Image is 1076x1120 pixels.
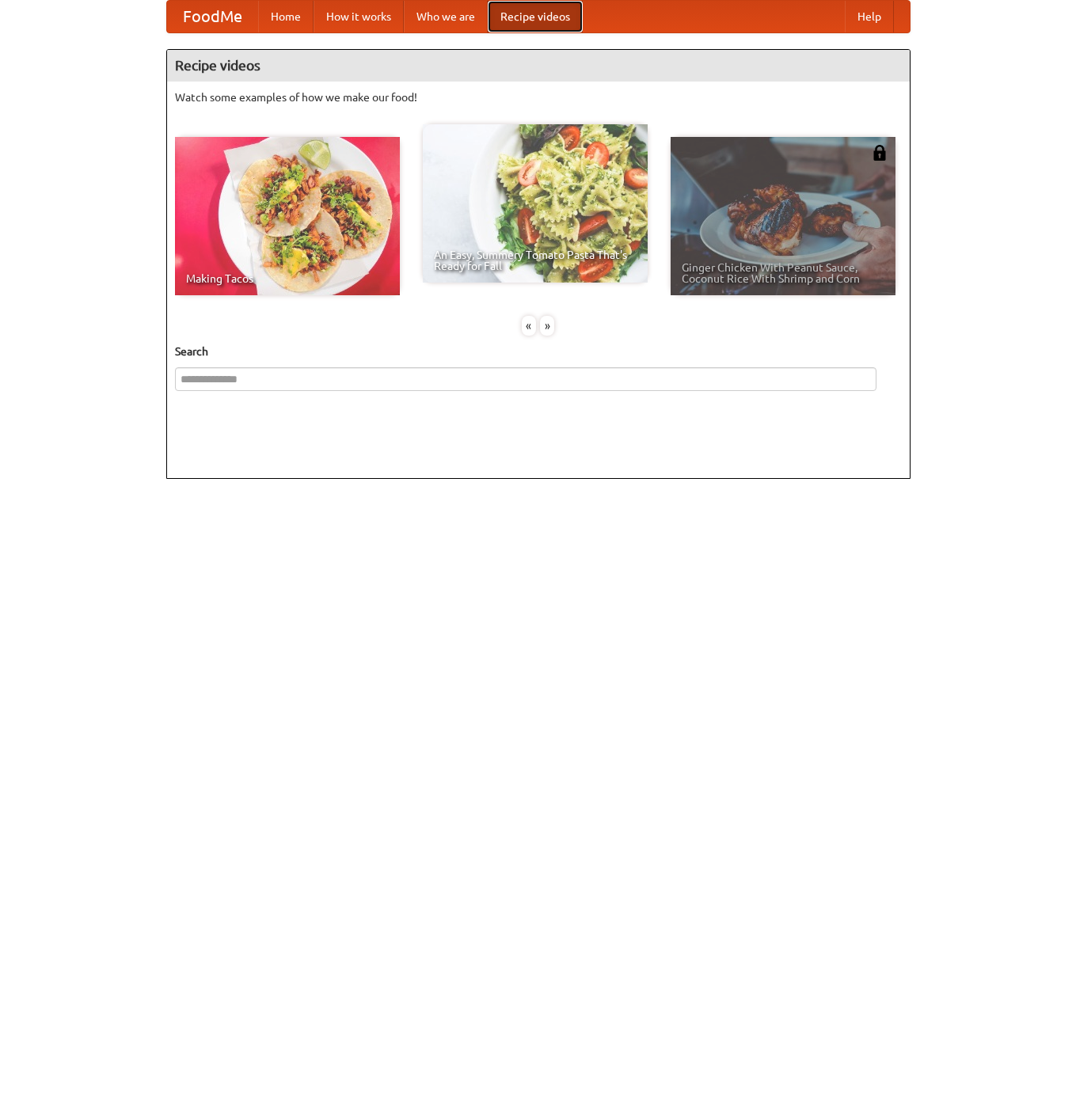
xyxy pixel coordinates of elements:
a: An Easy, Summery Tomato Pasta That's Ready for Fall [423,124,648,283]
a: FoodMe [167,1,258,32]
h5: Search [175,344,902,359]
a: Recipe videos [488,1,583,32]
p: Watch some examples of how we make our food! [175,89,902,105]
div: « [522,316,536,336]
a: Help [845,1,894,32]
a: How it works [314,1,404,32]
span: Making Tacos [186,273,389,284]
span: An Easy, Summery Tomato Pasta That's Ready for Fall [434,249,637,271]
img: 483408.png [872,145,888,161]
a: Making Tacos [175,137,400,295]
a: Home [258,1,314,32]
a: Who we are [404,1,488,32]
h4: Recipe videos [167,50,910,82]
div: » [540,316,554,336]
